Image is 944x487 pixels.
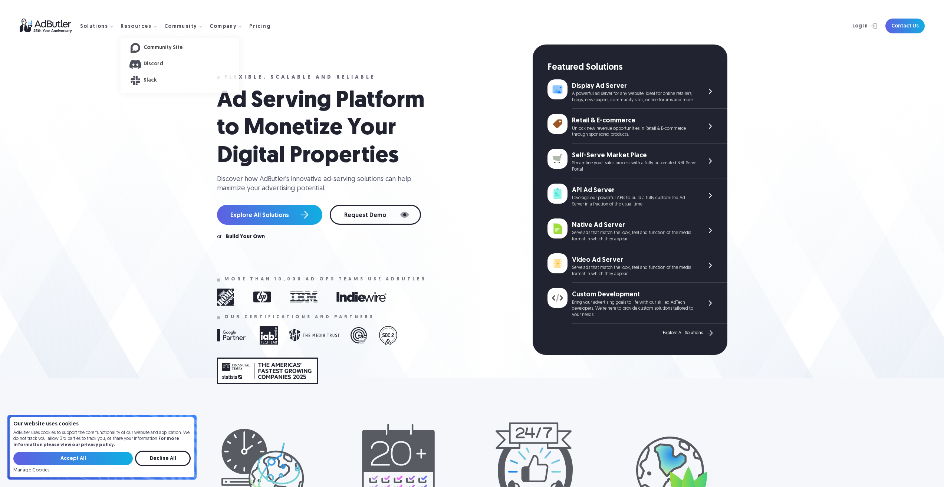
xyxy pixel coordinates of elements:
[572,300,696,318] div: Bring your advertising goals to life with our skilled AdTech developers. We're here to provide cu...
[572,230,696,243] div: Serve ads that match the look, feel and function of the media format in which they appear.
[249,23,277,29] a: Pricing
[547,109,727,144] a: Retail & E-commerce Unlock new revenue opportunities in Retail & E-commerce through sponsored pro...
[13,430,191,448] p: AdButler uses cookies to support the core functionality of our website and application. We do not...
[330,205,421,225] a: Request Demo
[547,248,727,283] a: Video Ad Server Serve ads that match the look, feel and function of the media format in which the...
[572,160,696,173] div: Streamline your sales process with a fully-automated Self-Serve Portal
[572,116,696,125] div: Retail & E-commerce
[13,422,191,427] h4: Our website uses cookies
[224,75,376,80] div: Flexible, scalable and reliable
[224,315,375,320] div: Our certifications and partners
[547,144,727,178] a: Self-Serve Market Place Streamline your sales process with a fully-automated Self-Serve Portal
[144,78,239,83] a: Slack
[547,213,727,248] a: Native Ad Server Serve ads that match the look, feel and function of the media format in which th...
[217,88,440,170] h1: Ad Serving Platform to Monetize Your Digital Properties
[572,195,696,208] div: Leverage our powerful APIs to build a fully customized Ad Server in a fraction of the usual time
[144,45,239,50] a: Community Site
[135,451,191,466] input: Decline All
[572,265,696,277] div: Serve ads that match the look, feel and function of the media format in which they appear.
[217,175,417,193] div: Discover how AdButler's innovative ad-serving solutions can help maximize your advertising potent...
[572,221,696,230] div: Native Ad Server
[663,330,703,336] div: Explore All Solutions
[572,91,696,103] div: A powerful ad server for any website. Ideal for online retailers, blogs, newspapers, community si...
[121,24,152,29] div: Resources
[13,452,133,465] input: Accept All
[164,24,197,29] div: Community
[80,24,108,29] div: Solutions
[547,62,727,74] div: Featured Solutions
[210,24,237,29] div: Company
[663,328,715,338] a: Explore All Solutions
[572,126,696,138] div: Unlock new revenue opportunities in Retail & E-commerce through sponsored products.
[226,234,265,240] a: Build Your Own
[217,234,221,240] div: or
[547,178,727,213] a: API Ad Server Leverage our powerful APIs to build a fully customized Ad Server in a fraction of t...
[144,62,239,67] a: Discord
[572,82,696,91] div: Display Ad Server
[572,290,696,299] div: Custom Development
[13,468,49,473] a: Manage Cookies
[249,24,271,29] div: Pricing
[224,277,427,282] div: More than 10,000 ad ops teams use adbutler
[547,283,727,324] a: Custom Development Bring your advertising goals to life with our skilled AdTech developers. We're...
[572,256,696,265] div: Video Ad Server
[217,205,322,225] a: Explore All Solutions
[572,151,696,160] div: Self-Serve Market Place
[885,19,925,33] a: Contact Us
[572,186,696,195] div: API Ad Server
[547,74,727,109] a: Display Ad Server A powerful ad server for any website. Ideal for online retailers, blogs, newspa...
[833,19,881,33] a: Log In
